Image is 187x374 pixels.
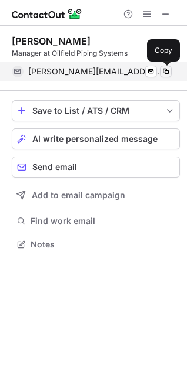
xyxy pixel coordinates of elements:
[12,128,180,149] button: AI write personalized message
[32,134,158,144] span: AI write personalized message
[12,100,180,121] button: save-profile-one-click
[12,185,180,206] button: Add to email campaign
[28,66,163,77] span: [PERSON_NAME][EMAIL_ADDRESS][DOMAIN_NAME]
[12,157,180,178] button: Send email
[32,191,125,200] span: Add to email campaign
[12,35,91,47] div: [PERSON_NAME]
[32,106,159,115] div: Save to List / ATS / CRM
[31,239,175,250] span: Notes
[12,48,180,59] div: Manager at Oilfield Piping Systems
[12,7,82,21] img: ContactOut v5.3.10
[32,162,77,172] span: Send email
[12,236,180,253] button: Notes
[12,213,180,229] button: Find work email
[31,216,175,226] span: Find work email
